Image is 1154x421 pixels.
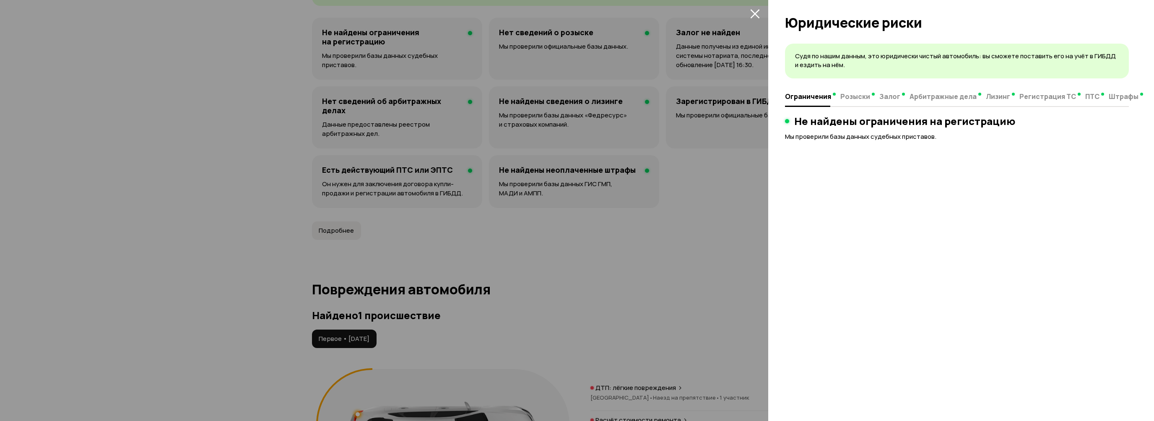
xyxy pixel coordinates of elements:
[795,52,1116,69] span: Судя по нашим данным, это юридически чистый автомобиль: вы сможете поставить его на учёт в ГИБДД ...
[785,132,1129,141] p: Мы проверили базы данных судебных приставов.
[879,92,900,101] span: Залог
[986,92,1010,101] span: Лизинг
[1085,92,1099,101] span: ПТС
[794,115,1015,127] h3: Не найдены ограничения на регистрацию
[785,92,831,101] span: Ограничения
[910,92,977,101] span: Арбитражные дела
[748,7,762,20] button: закрыть
[1109,92,1138,101] span: Штрафы
[1019,92,1076,101] span: Регистрация ТС
[840,92,870,101] span: Розыски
